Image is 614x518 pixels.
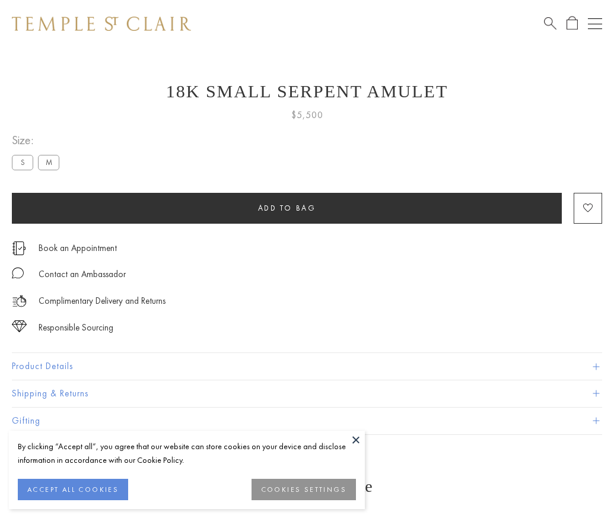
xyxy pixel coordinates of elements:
img: icon_sourcing.svg [12,320,27,332]
label: M [38,155,59,170]
img: icon_appointment.svg [12,241,26,255]
span: Add to bag [258,203,316,213]
button: Add to bag [12,193,562,224]
button: Open navigation [588,17,602,31]
div: Contact an Ambassador [39,267,126,282]
button: Gifting [12,408,602,434]
h1: 18K Small Serpent Amulet [12,81,602,101]
p: Complimentary Delivery and Returns [39,294,166,309]
a: Search [544,16,556,31]
img: icon_delivery.svg [12,294,27,309]
div: By clicking “Accept all”, you agree that our website can store cookies on your device and disclos... [18,440,356,467]
img: Temple St. Clair [12,17,191,31]
label: S [12,155,33,170]
div: Responsible Sourcing [39,320,113,335]
img: MessageIcon-01_2.svg [12,267,24,279]
button: COOKIES SETTINGS [252,479,356,500]
button: Product Details [12,353,602,380]
span: $5,500 [291,107,323,123]
a: Book an Appointment [39,241,117,255]
span: Size: [12,131,64,150]
button: Shipping & Returns [12,380,602,407]
a: Open Shopping Bag [567,16,578,31]
button: ACCEPT ALL COOKIES [18,479,128,500]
